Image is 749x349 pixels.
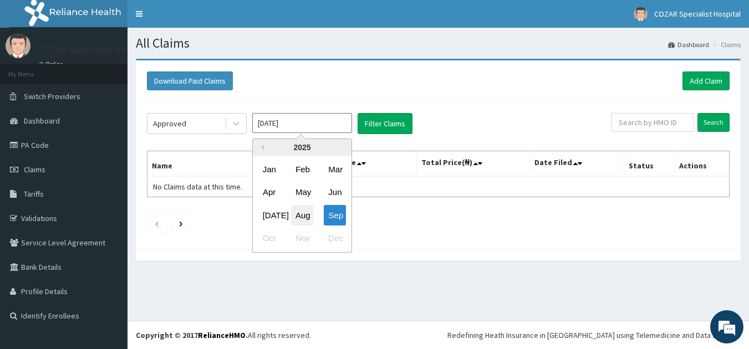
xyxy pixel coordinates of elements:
th: Status [624,151,674,177]
div: 2025 [253,139,351,156]
th: Actions [675,151,730,177]
span: COZAR Specialist Hospital [654,9,741,19]
span: No Claims data at this time. [153,182,242,192]
div: Choose June 2025 [324,182,346,203]
img: User Image [6,33,30,58]
input: Search [697,113,730,132]
div: Minimize live chat window [182,6,208,32]
p: COZAR Specialist Hospital [39,45,151,55]
div: Approved [153,118,186,129]
button: Download Paid Claims [147,71,233,90]
img: User Image [634,7,648,21]
th: Total Price(₦) [416,151,530,177]
div: Choose July 2025 [258,205,281,225]
span: Claims [24,165,45,174]
a: Online [39,60,65,68]
div: Redefining Heath Insurance in [GEOGRAPHIC_DATA] using Telemedicine and Data Science! [447,330,741,341]
li: Claims [710,40,741,49]
footer: All rights reserved. [128,321,749,349]
div: Choose August 2025 [291,205,313,225]
img: d_794563401_company_1708531726252_794563401 [21,55,45,83]
input: Search by HMO ID [612,113,694,132]
a: RelianceHMO [198,330,246,340]
span: We're online! [64,104,153,216]
div: Chat with us now [58,62,186,76]
div: Choose April 2025 [258,182,281,203]
div: Choose September 2025 [324,205,346,225]
th: Date Filed [530,151,624,177]
div: Choose May 2025 [291,182,313,203]
span: Tariffs [24,189,44,199]
div: Choose January 2025 [258,159,281,179]
div: Choose February 2025 [291,159,313,179]
div: Choose March 2025 [324,159,346,179]
th: Name [147,151,294,177]
span: Dashboard [24,116,60,126]
a: Add Claim [682,71,730,90]
input: Select Month and Year [252,113,352,133]
span: Switch Providers [24,91,80,101]
a: Next page [179,218,183,228]
button: Previous Year [258,145,264,150]
h1: All Claims [136,36,741,50]
div: month 2025-09 [253,158,351,250]
button: Filter Claims [358,113,412,134]
textarea: Type your message and hit 'Enter' [6,232,211,271]
a: Previous page [154,218,159,228]
a: Dashboard [668,40,709,49]
strong: Copyright © 2017 . [136,330,248,340]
